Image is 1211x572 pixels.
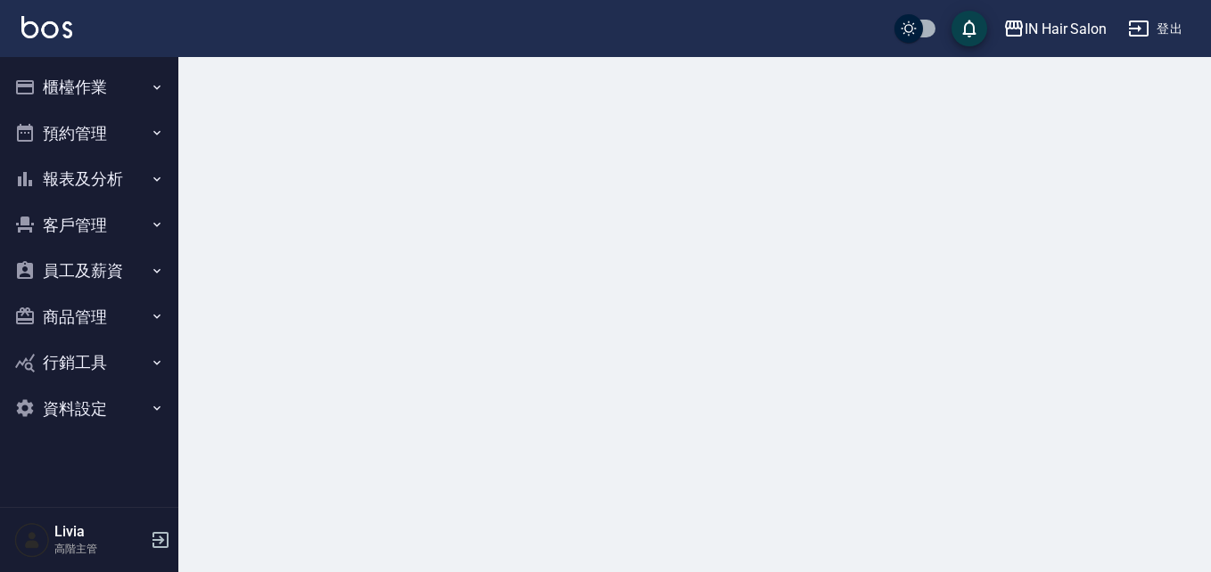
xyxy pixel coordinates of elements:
[7,156,171,202] button: 報表及分析
[996,11,1114,47] button: IN Hair Salon
[54,541,145,557] p: 高階主管
[21,16,72,38] img: Logo
[1025,18,1107,40] div: IN Hair Salon
[54,523,145,541] h5: Livia
[14,522,50,558] img: Person
[7,248,171,294] button: 員工及薪資
[7,386,171,432] button: 資料設定
[7,339,171,386] button: 行銷工具
[7,294,171,340] button: 商品管理
[7,110,171,157] button: 預約管理
[951,11,987,46] button: save
[7,64,171,110] button: 櫃檯作業
[1121,12,1190,45] button: 登出
[7,202,171,249] button: 客戶管理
